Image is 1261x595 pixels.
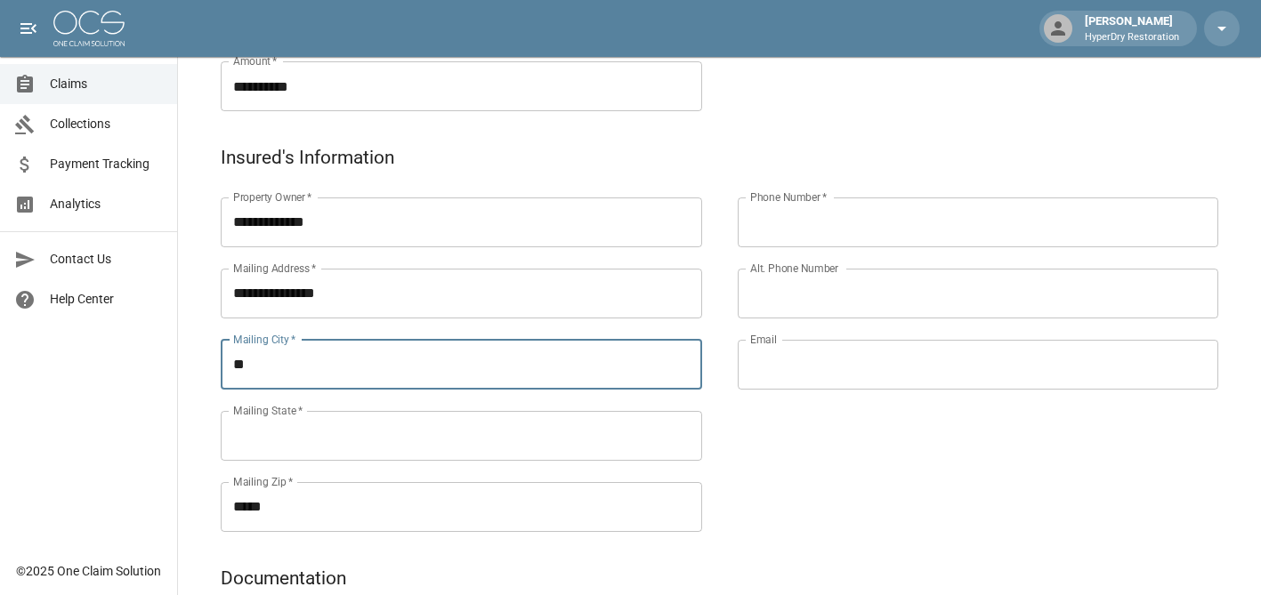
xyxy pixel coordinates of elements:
span: Payment Tracking [50,155,163,173]
p: HyperDry Restoration [1085,30,1179,45]
span: Help Center [50,290,163,309]
button: open drawer [11,11,46,46]
span: Contact Us [50,250,163,269]
label: Mailing State [233,403,303,418]
label: Mailing Address [233,261,316,276]
label: Mailing Zip [233,474,294,489]
label: Alt. Phone Number [750,261,838,276]
label: Property Owner [233,189,312,205]
span: Collections [50,115,163,133]
div: © 2025 One Claim Solution [16,562,161,580]
label: Email [750,332,777,347]
label: Mailing City [233,332,296,347]
label: Phone Number [750,189,827,205]
div: [PERSON_NAME] [1078,12,1186,44]
img: ocs-logo-white-transparent.png [53,11,125,46]
label: Amount [233,53,278,68]
span: Claims [50,75,163,93]
span: Analytics [50,195,163,213]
